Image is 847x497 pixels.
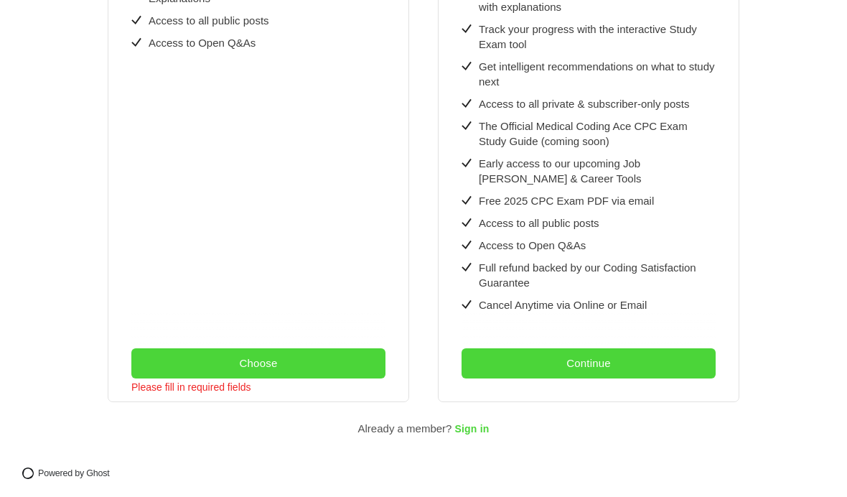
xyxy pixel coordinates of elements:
div: Access to Open Q&As [479,238,586,253]
div: Track your progress with the interactive Study Exam tool [479,22,716,52]
button: Continue [462,348,716,378]
div: Early access to our upcoming Job [PERSON_NAME] & Career Tools [479,156,716,186]
a: Powered by Ghost [17,463,122,483]
div: Access to all private & subscriber-only posts [479,96,689,111]
button: Sign in [454,419,489,439]
div: The Official Medical Coding Ace CPC Exam Study Guide (coming soon) [479,119,716,149]
div: Access to Open Q&As [149,35,256,50]
div: Access to all public posts [479,215,599,231]
div: Please fill in required fields [131,378,251,407]
div: Cancel Anytime via Online or Email [479,297,647,312]
div: Already a member? [358,419,452,438]
div: Full refund backed by our Coding Satisfaction Guarantee [479,260,716,290]
button: Choose [131,348,385,378]
div: Free 2025 CPC Exam PDF via email [479,193,654,208]
div: Access to all public posts [149,13,269,28]
span: Sign in [454,424,489,435]
div: Get intelligent recommendations on what to study next [479,59,716,89]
